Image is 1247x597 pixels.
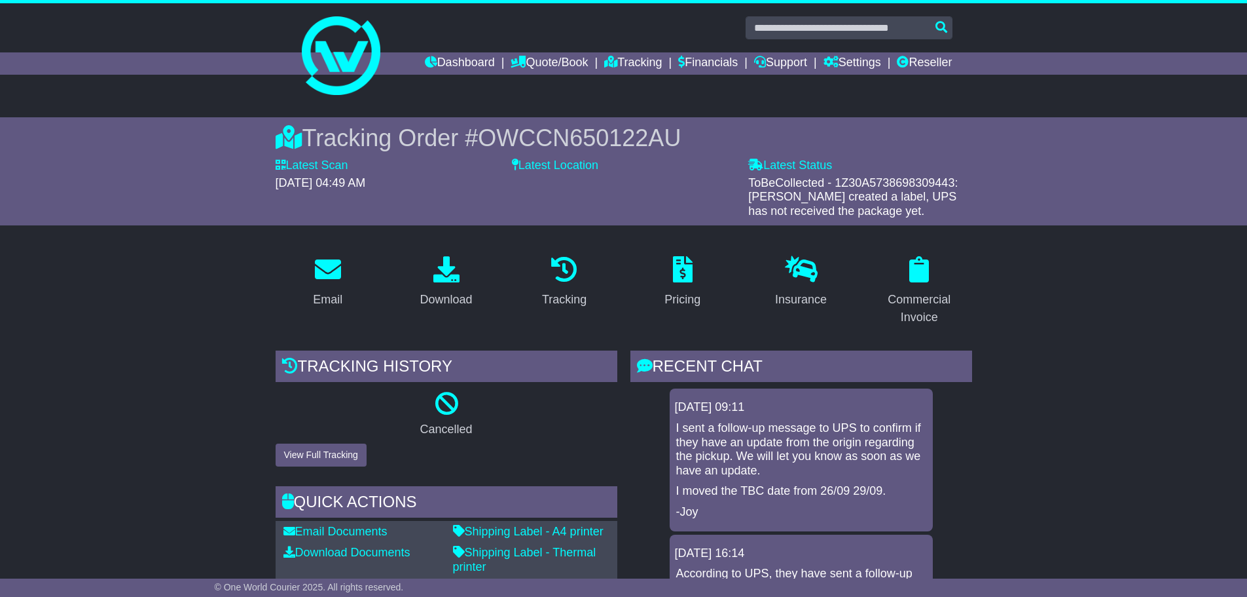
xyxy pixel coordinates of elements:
[676,505,926,520] p: -Joy
[630,351,972,386] div: RECENT CHAT
[678,52,738,75] a: Financials
[276,444,367,467] button: View Full Tracking
[676,421,926,478] p: I sent a follow-up message to UPS to confirm if they have an update from the origin regarding the...
[748,159,832,173] label: Latest Status
[276,159,348,173] label: Latest Scan
[542,291,587,309] div: Tracking
[313,291,342,309] div: Email
[453,525,604,538] a: Shipping Label - A4 printer
[453,546,596,573] a: Shipping Label - Thermal printer
[767,252,835,313] a: Insurance
[304,252,351,313] a: Email
[675,400,928,415] div: [DATE] 09:11
[897,52,952,75] a: Reseller
[276,486,617,522] div: Quick Actions
[664,291,700,309] div: Pricing
[511,52,588,75] a: Quote/Book
[675,547,928,561] div: [DATE] 16:14
[748,176,958,218] span: ToBeCollected - 1Z30A5738698309443: [PERSON_NAME] created a label, UPS has not received the packa...
[411,252,480,313] a: Download
[754,52,807,75] a: Support
[283,546,410,559] a: Download Documents
[276,351,617,386] div: Tracking history
[512,159,598,173] label: Latest Location
[604,52,662,75] a: Tracking
[276,423,617,437] p: Cancelled
[676,484,926,499] p: I moved the TBC date from 26/09 29/09.
[533,252,595,313] a: Tracking
[867,252,972,331] a: Commercial Invoice
[420,291,472,309] div: Download
[276,124,972,152] div: Tracking Order #
[276,176,366,189] span: [DATE] 04:49 AM
[775,291,827,309] div: Insurance
[425,52,495,75] a: Dashboard
[875,291,964,326] div: Commercial Invoice
[215,582,404,592] span: © One World Courier 2025. All rights reserved.
[283,525,388,538] a: Email Documents
[656,252,709,313] a: Pricing
[823,52,881,75] a: Settings
[478,125,681,151] span: OWCCN650122AU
